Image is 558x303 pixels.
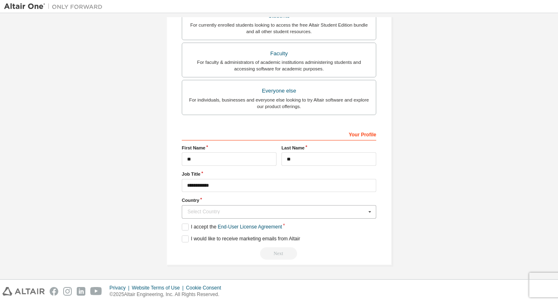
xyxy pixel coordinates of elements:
div: For individuals, businesses and everyone else looking to try Altair software and explore our prod... [187,97,371,110]
img: facebook.svg [50,287,58,296]
div: Read and acccept EULA to continue [182,247,376,260]
div: Everyone else [187,85,371,97]
label: Job Title [182,171,376,177]
div: Select Country [188,209,366,214]
img: altair_logo.svg [2,287,45,296]
div: Your Profile [182,127,376,140]
label: I accept the [182,224,282,231]
label: Last Name [281,145,376,151]
img: instagram.svg [63,287,72,296]
img: linkedin.svg [77,287,85,296]
label: First Name [182,145,277,151]
div: For currently enrolled students looking to access the free Altair Student Edition bundle and all ... [187,22,371,35]
a: End-User License Agreement [218,224,282,230]
div: Website Terms of Use [132,285,186,291]
div: Faculty [187,48,371,59]
label: I would like to receive marketing emails from Altair [182,235,300,242]
img: youtube.svg [90,287,102,296]
img: Altair One [4,2,107,11]
div: Cookie Consent [186,285,226,291]
p: © 2025 Altair Engineering, Inc. All Rights Reserved. [110,291,226,298]
label: Country [182,197,376,204]
div: For faculty & administrators of academic institutions administering students and accessing softwa... [187,59,371,72]
div: Privacy [110,285,132,291]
